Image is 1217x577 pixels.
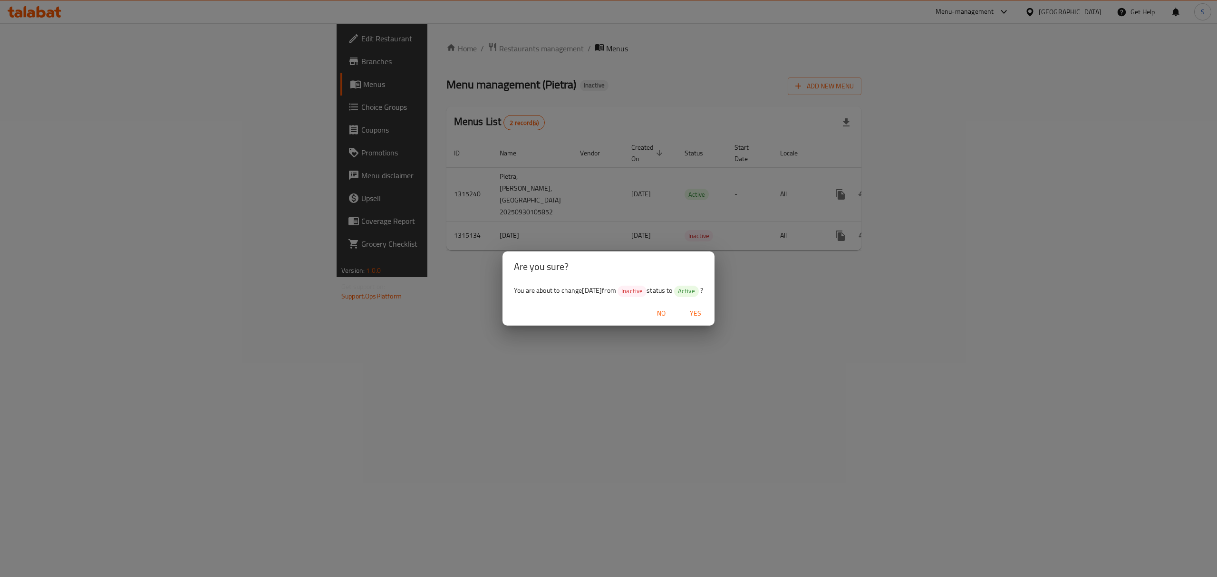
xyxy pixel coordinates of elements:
[514,259,703,274] h2: Are you sure?
[618,287,647,296] span: Inactive
[674,286,699,297] div: Active
[618,286,647,297] div: Inactive
[646,305,676,322] button: No
[514,284,703,297] span: You are about to change [DATE] from status to ?
[650,308,673,319] span: No
[680,305,711,322] button: Yes
[674,287,699,296] span: Active
[684,308,707,319] span: Yes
